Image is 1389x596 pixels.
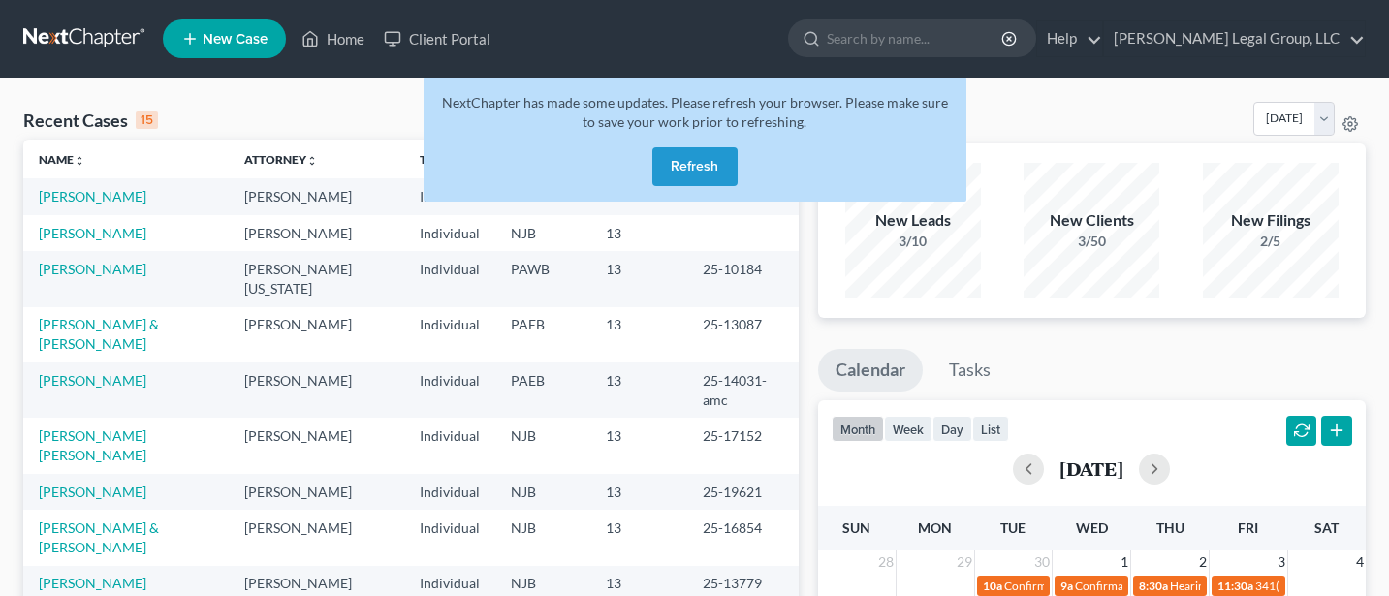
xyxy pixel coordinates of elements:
td: 13 [590,510,687,565]
span: 4 [1354,550,1366,574]
a: Help [1037,21,1102,56]
td: Individual [404,251,495,306]
button: week [884,416,932,442]
a: Home [292,21,374,56]
a: [PERSON_NAME] [39,261,146,277]
div: New Clients [1024,209,1159,232]
a: Client Portal [374,21,500,56]
a: Tasks [931,349,1008,392]
span: Confirmation hearing for [PERSON_NAME] [1075,579,1295,593]
td: 25-19621 [687,474,799,510]
button: Refresh [652,147,738,186]
div: Recent Cases [23,109,158,132]
td: 25-16854 [687,510,799,565]
span: Sat [1314,519,1339,536]
div: 3/50 [1024,232,1159,251]
i: unfold_more [306,155,318,167]
span: Thu [1156,519,1184,536]
h2: [DATE] [1059,458,1123,479]
td: 25-10184 [687,251,799,306]
td: 13 [590,418,687,473]
td: NJB [495,215,590,251]
td: [PERSON_NAME] [229,510,404,565]
a: Typeunfold_more [420,152,460,167]
a: [PERSON_NAME] [39,575,146,591]
button: list [972,416,1009,442]
span: 9a [1060,579,1073,593]
a: Calendar [818,349,923,392]
td: 25-14031-amc [687,362,799,418]
div: 2/5 [1203,232,1339,251]
a: [PERSON_NAME] [39,484,146,500]
a: [PERSON_NAME] & [PERSON_NAME] [39,519,159,555]
td: Individual [404,178,495,214]
td: NJB [495,474,590,510]
td: Individual [404,418,495,473]
td: Individual [404,215,495,251]
td: [PERSON_NAME] [229,307,404,362]
td: Individual [404,474,495,510]
span: Hearing for [PERSON_NAME] [1170,579,1321,593]
td: PAEB [495,362,590,418]
td: [PERSON_NAME][US_STATE] [229,251,404,306]
td: NJB [495,418,590,473]
i: unfold_more [74,155,85,167]
span: Mon [918,519,952,536]
span: Tue [1000,519,1026,536]
td: PAEB [495,307,590,362]
span: 2 [1197,550,1209,574]
a: [PERSON_NAME] & [PERSON_NAME] [39,316,159,352]
td: 13 [590,362,687,418]
div: 3/10 [845,232,981,251]
div: 15 [136,111,158,129]
span: New Case [203,32,268,47]
td: Individual [404,362,495,418]
td: 25-17152 [687,418,799,473]
td: Individual [404,510,495,565]
a: Attorneyunfold_more [244,152,318,167]
span: Sun [842,519,870,536]
span: 30 [1032,550,1052,574]
td: PAWB [495,251,590,306]
td: 13 [590,215,687,251]
span: 10a [983,579,1002,593]
span: NextChapter has made some updates. Please refresh your browser. Please make sure to save your wor... [442,94,948,130]
span: Confirmation Hearing for [PERSON_NAME] [1004,579,1226,593]
span: 3 [1276,550,1287,574]
span: 29 [955,550,974,574]
div: New Leads [845,209,981,232]
button: month [832,416,884,442]
span: 1 [1119,550,1130,574]
a: [PERSON_NAME] [39,372,146,389]
a: [PERSON_NAME] [39,188,146,204]
input: Search by name... [827,20,1004,56]
div: New Filings [1203,209,1339,232]
td: [PERSON_NAME] [229,215,404,251]
button: day [932,416,972,442]
td: 13 [590,474,687,510]
td: [PERSON_NAME] [229,178,404,214]
td: [PERSON_NAME] [229,474,404,510]
a: Nameunfold_more [39,152,85,167]
span: Wed [1076,519,1108,536]
td: 25-13087 [687,307,799,362]
td: 13 [590,307,687,362]
td: [PERSON_NAME] [229,418,404,473]
td: Individual [404,307,495,362]
span: 28 [876,550,896,574]
span: 8:30a [1139,579,1168,593]
span: Fri [1238,519,1258,536]
a: [PERSON_NAME] [39,225,146,241]
td: NJB [495,510,590,565]
td: [PERSON_NAME] [229,362,404,418]
td: 13 [590,251,687,306]
span: 11:30a [1217,579,1253,593]
a: [PERSON_NAME] Legal Group, LLC [1104,21,1365,56]
a: [PERSON_NAME] [PERSON_NAME] [39,427,146,463]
